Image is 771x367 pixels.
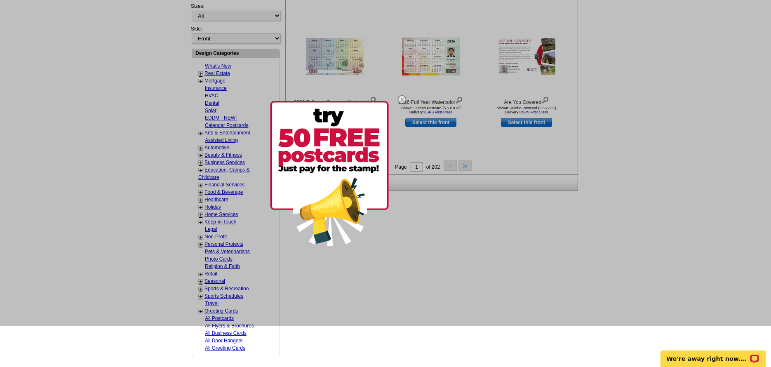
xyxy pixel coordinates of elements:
a: All Door Hangers [205,338,242,343]
a: All Greeting Cards [205,345,245,351]
iframe: LiveChat chat widget [655,341,771,367]
img: 50free.png [270,101,389,246]
a: All Business Cards [205,330,247,336]
img: closebutton.png [390,87,414,111]
a: All Flyers & Brochures [205,323,254,329]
